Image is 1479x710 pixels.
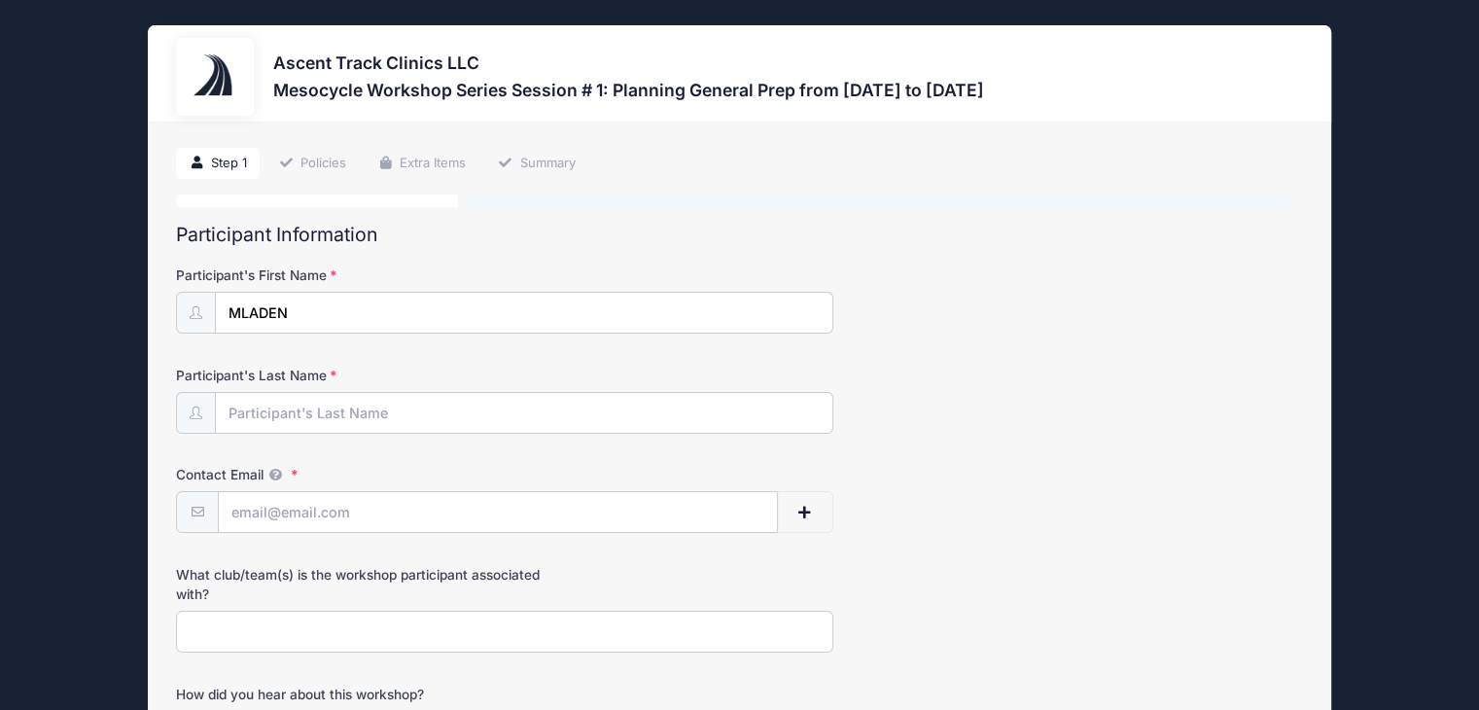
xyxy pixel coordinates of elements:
input: Participant's First Name [215,292,833,334]
a: Extra Items [366,148,479,180]
input: Participant's Last Name [215,392,833,434]
input: email@email.com [218,491,778,533]
a: Summary [485,148,588,180]
label: What club/team(s) is the workshop participant associated with? [176,565,551,605]
h2: Participant Information [176,224,1303,246]
h3: Ascent Track Clinics LLC [273,53,984,73]
label: How did you hear about this workshop? [176,685,551,704]
a: Step 1 [176,148,260,180]
a: Policies [265,148,359,180]
label: Participant's Last Name [176,366,551,385]
h3: Mesocycle Workshop Series Session # 1: Planning General Prep from [DATE] to [DATE] [273,80,984,100]
label: Participant's First Name [176,266,551,285]
label: Contact Email [176,465,551,484]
